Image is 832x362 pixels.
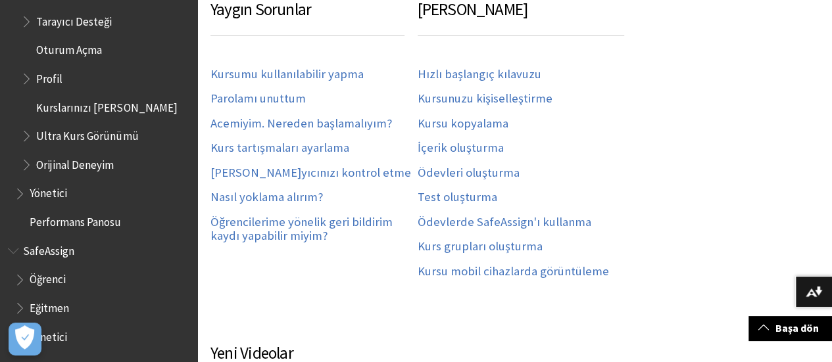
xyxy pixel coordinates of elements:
[8,240,189,348] nav: Book outline for Blackboard SafeAssign
[30,269,66,286] span: Öğrenci
[418,67,541,82] a: Hızlı başlangıç kılavuzu
[36,68,62,85] span: Profil
[30,211,121,229] span: Performans Panosu
[210,91,306,106] a: Parolamı unuttum
[210,67,364,82] a: Kursumu kullanılabilir yapma
[36,39,102,57] span: Oturum Açma
[30,183,67,200] span: Yönetici
[36,97,177,114] span: Kurslarınızı [PERSON_NAME]
[418,116,508,131] a: Kursu kopyalama
[36,125,138,143] span: Ultra Kurs Görünümü
[210,116,392,131] a: Acemiyim. Nereden başlamalıyım?
[210,166,411,181] a: [PERSON_NAME]yıcınızı kontrol etme
[418,190,497,205] a: Test oluşturma
[418,141,504,156] a: İçerik oluşturma
[418,166,520,181] a: Ödevleri oluşturma
[418,239,543,254] a: Kurs grupları oluşturma
[210,215,418,244] a: Öğrencilerime yönelik geri bildirim kaydı yapabilir miyim?
[210,141,349,156] a: Kurs tartışmaları ayarlama
[23,240,74,258] span: SafeAssign
[210,190,323,205] a: Nasıl yoklama alırım?
[30,297,69,315] span: Eğitmen
[36,11,112,28] span: Tarayıcı Desteği
[418,264,609,279] a: Kursu mobil cihazlarda görüntüleme
[36,154,114,171] span: Orijinal Deneyim
[418,215,591,230] a: Ödevlerde SafeAssign'ı kullanma
[418,91,552,106] a: Kursunuzu kişiselleştirme
[30,326,67,344] span: Yönetici
[9,323,41,355] button: Açık Tercihler
[748,316,832,340] a: Başa dön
